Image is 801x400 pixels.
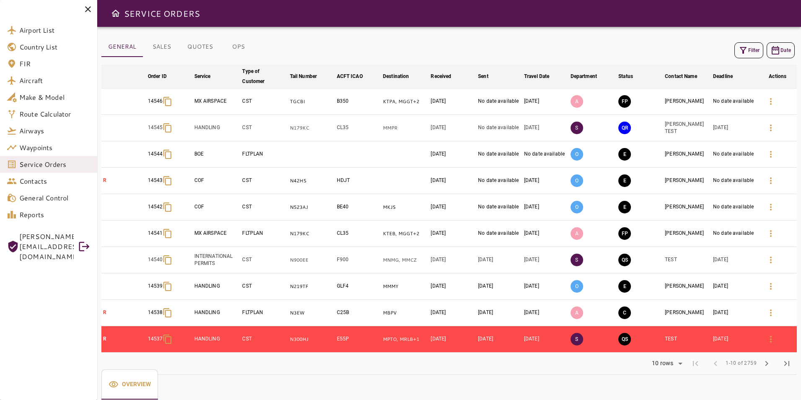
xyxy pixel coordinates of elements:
td: [DATE] [522,168,569,194]
td: No date available [711,168,758,194]
td: No date available [476,115,522,141]
p: MMMY [383,283,427,290]
td: [DATE] [476,300,522,326]
td: CST [240,115,288,141]
td: [DATE] [429,88,476,115]
td: [PERSON_NAME] TEST [663,115,711,141]
p: R [103,335,145,343]
p: N179KC [290,125,333,132]
p: A [571,306,583,319]
span: Make & Model [19,92,90,102]
td: CST [240,168,288,194]
td: No date available [711,221,758,247]
td: BE40 [335,194,381,221]
td: [DATE] [522,115,569,141]
button: Overview [101,369,158,400]
td: No date available [476,168,522,194]
h6: SERVICE ORDERS [124,7,200,20]
td: No date available [711,194,758,221]
p: 14542 [148,203,163,210]
td: HANDLING [193,115,241,141]
p: MBPV [383,309,427,317]
td: No date available [522,141,569,168]
p: 14539 [148,283,163,290]
td: B350 [335,88,381,115]
p: 14541 [148,230,163,237]
td: E55P [335,326,381,353]
span: 1-10 of 2759 [726,359,757,368]
button: FINAL PREPARATION [618,95,631,108]
span: Airport List [19,25,90,35]
p: 14544 [148,151,163,158]
p: N42HS [290,177,333,184]
button: Details [761,276,781,296]
td: [DATE] [522,300,569,326]
p: A [571,227,583,240]
p: N900EE [290,257,333,264]
p: R [103,177,145,184]
div: Contact Name [665,71,697,81]
p: R [103,309,145,316]
button: Details [761,144,781,164]
button: Filter [734,42,763,58]
td: FLTPLAN [240,141,288,168]
td: [PERSON_NAME] [663,88,711,115]
p: MMPR [383,125,427,132]
button: Details [761,171,781,191]
p: N523AJ [290,204,333,211]
div: Service [194,71,211,81]
p: N300HJ [290,336,333,343]
p: N3EW [290,309,333,317]
button: Open drawer [107,5,124,22]
p: 14538 [148,309,163,316]
td: FLTPLAN [240,300,288,326]
span: Tail Number [290,71,328,81]
td: No date available [711,141,758,168]
td: C25B [335,300,381,326]
span: Next Page [757,353,777,374]
td: [PERSON_NAME] [663,141,711,168]
span: Destination [383,71,420,81]
p: S [571,333,583,345]
span: Waypoints [19,143,90,153]
div: ACFT ICAO [337,71,363,81]
p: O [571,148,583,161]
td: TEST [663,326,711,353]
div: Deadline [713,71,733,81]
p: MKJS [383,204,427,211]
td: TEST [663,247,711,273]
td: No date available [476,88,522,115]
div: Department [571,71,597,81]
p: 14540 [148,256,163,263]
td: [DATE] [522,273,569,300]
td: MX AIRSPACE [193,88,241,115]
span: First Page [685,353,705,374]
td: CST [240,273,288,300]
td: COF [193,168,241,194]
td: [DATE] [429,300,476,326]
span: Airways [19,126,90,136]
td: MX AIRSPACE [193,221,241,247]
td: [PERSON_NAME] [663,273,711,300]
span: Status [618,71,644,81]
td: [DATE] [476,273,522,300]
td: CST [240,326,288,353]
td: CST [240,88,288,115]
span: Last Page [777,353,797,374]
td: HANDLING [193,326,241,353]
p: 14543 [148,177,163,184]
button: Details [761,329,781,349]
span: Received [431,71,462,81]
td: GLF4 [335,273,381,300]
td: [DATE] [476,247,522,273]
button: Details [761,197,781,217]
div: Tail Number [290,71,317,81]
span: Sent [478,71,499,81]
button: GENERAL [101,37,143,57]
span: Service Orders [19,159,90,169]
td: No date available [711,88,758,115]
button: QUOTE REQUESTED [618,122,631,134]
div: Destination [383,71,409,81]
td: [PERSON_NAME] [663,168,711,194]
td: CL35 [335,115,381,141]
